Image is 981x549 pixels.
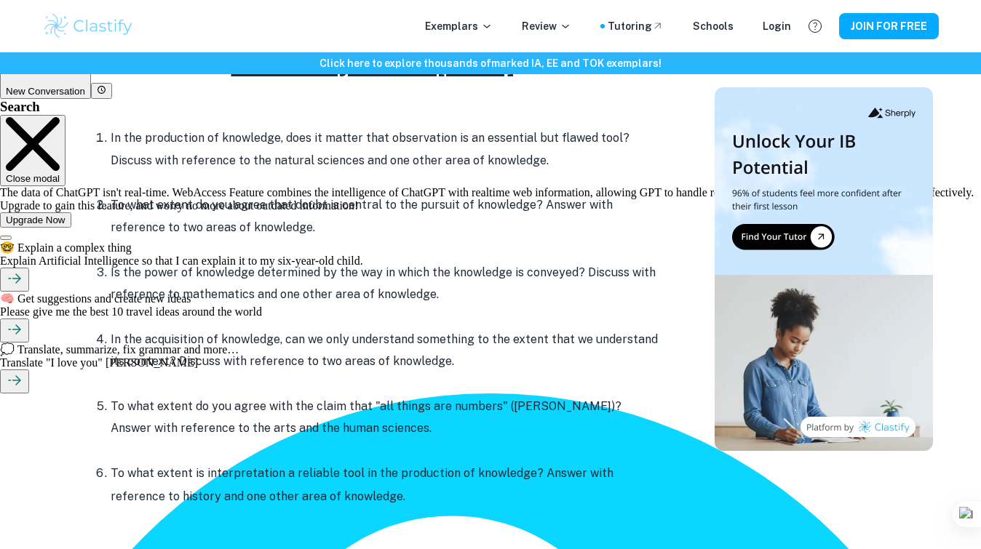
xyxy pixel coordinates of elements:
[839,13,939,39] button: JOIN FOR FREE
[803,14,827,39] button: Help and Feedback
[111,329,664,373] p: In the acquisition of knowledge, can we only understand something to the extent that we understan...
[715,87,933,451] img: Thumbnail
[111,127,664,172] p: In the production of knowledge, does it matter that observation is an essential but flawed tool? ...
[111,194,664,239] p: To what extent do you agree that doubt is central to the pursuit of knowledge? Answer with refere...
[693,18,734,34] a: Schools
[522,18,571,34] p: Review
[6,86,85,97] span: New Conversation
[111,396,664,440] p: To what extent do you agree with the claim that "all things are numbers" ([PERSON_NAME])? Answer ...
[608,18,664,34] a: Tutoring
[425,18,493,34] p: Exemplars
[111,262,664,306] p: Is the power of knowledge determined by the way in which the knowledge is conveyed? Discuss with ...
[763,18,791,34] a: Login
[42,12,135,41] img: Clastify logo
[6,173,60,184] span: Close modal
[111,462,664,508] li: To what extent is interpretation a reliable tool in the production of knowledge? Answer with refe...
[3,55,978,71] h6: Click here to explore thousands of marked IA, EE and TOK exemplars !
